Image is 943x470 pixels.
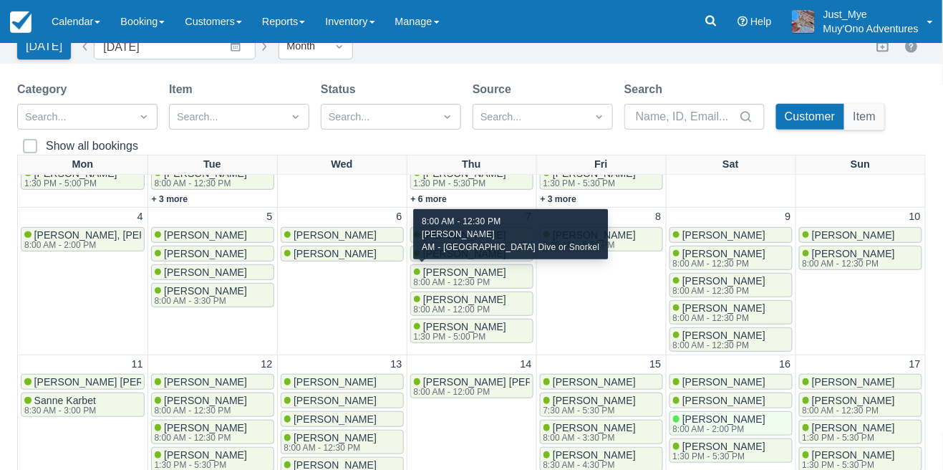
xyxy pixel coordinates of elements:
a: [PERSON_NAME] [281,246,404,262]
span: [PERSON_NAME] [423,321,506,332]
a: [PERSON_NAME] [281,227,404,243]
span: [PERSON_NAME] [PERSON_NAME] [423,376,592,388]
a: Sat [720,155,741,174]
a: [PERSON_NAME] [799,374,923,390]
a: [PERSON_NAME] [410,246,533,262]
a: 10 [906,209,924,225]
button: Item [845,104,885,130]
div: 8:30 AM - 4:30 PM [543,461,634,469]
span: [PERSON_NAME] [682,395,765,406]
a: [PERSON_NAME]1:30 PM - 5:30 PM [540,166,663,190]
a: [PERSON_NAME]8:00 AM - 12:30 PM [799,246,923,270]
span: [PERSON_NAME] [682,302,765,314]
a: [PERSON_NAME] [281,393,404,408]
a: 11 [128,357,145,373]
div: 8:00 AM - 12:00 PM [414,305,504,314]
a: [PERSON_NAME]8:00 AM - 2:00 PM [669,411,793,436]
a: [PERSON_NAME]7:30 AM - 5:30 PM [540,393,663,417]
a: [PERSON_NAME]8:00 AM - 12:30 PM [151,166,274,190]
a: [PERSON_NAME]1:30 PM - 5:30 PM [410,166,533,190]
span: [PERSON_NAME], [PERSON_NAME] [34,229,206,241]
a: [PERSON_NAME]8:00 AM - 3:30 PM [151,283,274,307]
a: [PERSON_NAME] [669,393,793,408]
span: [PERSON_NAME] [423,267,506,278]
a: [PERSON_NAME] [151,264,274,280]
label: Category [17,81,72,98]
p: Just_Mye [823,7,919,21]
a: Sanne Karbet8:30 AM - 3:00 PM [21,393,145,417]
input: Name, ID, Email... [636,104,736,130]
a: 17 [906,357,924,373]
div: 1:30 PM - 5:30 PM [543,179,634,188]
span: Dropdown icon [289,110,303,124]
a: [PERSON_NAME] [281,411,404,427]
div: AM - [GEOGRAPHIC_DATA] Dive or Snorkel [422,241,599,254]
div: 8:00 AM - 12:30 PM [155,433,245,442]
div: 8:00 AM - 2:00 PM [673,425,763,433]
a: 8 [652,209,664,225]
label: Search [624,81,668,98]
span: [PERSON_NAME] [682,248,765,259]
div: 8:00 AM - 12:30 PM [673,259,763,268]
a: Mon [69,155,96,174]
span: [PERSON_NAME] [294,395,377,406]
a: [PERSON_NAME] [281,374,404,390]
span: [PERSON_NAME] [294,248,377,259]
a: [PERSON_NAME] [669,374,793,390]
span: [PERSON_NAME] [164,395,247,406]
div: 8:00 AM - 12:30 PM [673,287,763,295]
span: Dropdown icon [592,110,606,124]
span: [PERSON_NAME] [PERSON_NAME] [34,376,203,388]
a: 13 [387,357,405,373]
div: [PERSON_NAME] [422,228,599,241]
a: 9 [782,209,793,225]
a: [PERSON_NAME]1:30 PM - 5:00 PM [410,319,533,343]
a: [PERSON_NAME] [PERSON_NAME] [21,374,145,390]
a: [PERSON_NAME]1:30 PM - 5:30 PM [669,438,793,463]
div: 1:30 PM - 5:30 PM [803,461,893,469]
p: Muy'Ono Adventures [823,21,919,36]
a: 15 [647,357,664,373]
span: [PERSON_NAME] [164,229,247,241]
div: 8:00 AM - 12:30 PM [422,215,599,228]
i: Help [738,16,748,27]
span: [PERSON_NAME] [812,229,895,241]
span: [PERSON_NAME] [812,449,895,461]
a: [PERSON_NAME] [151,227,274,243]
div: 8:30 AM - 3:00 PM [24,406,96,415]
a: [PERSON_NAME]8:00 AM - 12:30 PM [281,430,404,454]
div: 1:30 PM - 5:00 PM [24,179,115,188]
label: Source [473,81,517,98]
div: 1:30 PM - 5:30 PM [414,179,504,188]
span: [PERSON_NAME] [682,275,765,287]
div: 8:00 AM - 12:30 PM [673,341,763,350]
span: [PERSON_NAME] [682,229,765,241]
span: [PERSON_NAME] [553,449,636,461]
label: Status [321,81,362,98]
span: Help [750,16,772,27]
a: [PERSON_NAME]8:00 AM - 12:30 PM [151,393,274,417]
span: Dropdown icon [332,39,347,54]
span: [PERSON_NAME] [812,422,895,433]
a: 12 [258,357,275,373]
a: 14 [517,357,534,373]
a: [PERSON_NAME]8:00 AM - 12:30 PM [669,300,793,325]
span: [PERSON_NAME] [164,449,247,461]
a: [PERSON_NAME] [669,227,793,243]
a: [PERSON_NAME]8:00 AM - 12:00 PM [410,292,533,316]
a: Fri [591,155,610,174]
a: 6 [393,209,405,225]
span: [PERSON_NAME] [812,376,895,388]
span: [PERSON_NAME] [682,376,765,388]
div: 7:30 AM - 5:30 PM [543,406,634,415]
a: Sun [848,155,873,174]
a: [PERSON_NAME] [540,374,663,390]
div: 8:00 AM - 12:30 PM [155,406,245,415]
span: [PERSON_NAME] [164,376,247,388]
div: 8:00 AM - 3:30 PM [155,297,245,305]
div: 8:00 AM - 12:30 PM [155,179,245,188]
span: [PERSON_NAME] [423,294,506,305]
a: [PERSON_NAME] [410,227,533,243]
a: [PERSON_NAME]8:00 AM - 12:30 PM [799,393,923,417]
a: [PERSON_NAME]8:00 AM - 12:30 PM [669,246,793,270]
